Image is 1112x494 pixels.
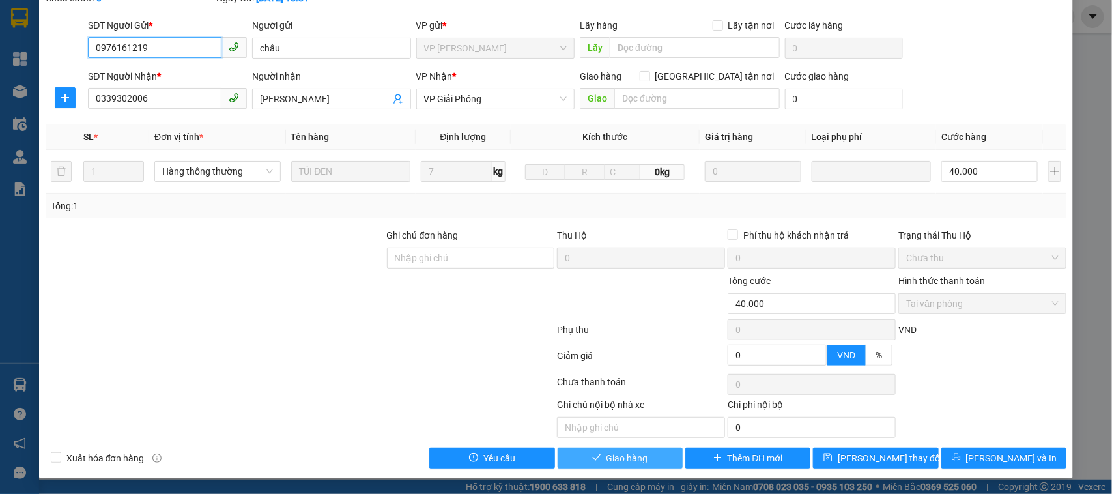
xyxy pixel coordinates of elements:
span: [PERSON_NAME] thay đổi [838,451,942,465]
label: Cước giao hàng [785,71,849,81]
span: Giao hàng [606,451,648,465]
button: plusThêm ĐH mới [685,448,810,469]
button: checkGiao hàng [558,448,683,469]
div: VP gửi [416,18,575,33]
span: VND [898,325,917,335]
span: Thu Hộ [557,230,587,240]
span: kg [492,161,506,182]
button: save[PERSON_NAME] thay đổi [813,448,938,469]
span: SL [83,132,94,142]
span: plus [713,453,722,463]
span: printer [952,453,961,463]
span: Tên hàng [291,132,330,142]
div: SĐT Người Nhận [88,69,247,83]
label: Ghi chú đơn hàng [387,230,459,240]
button: delete [51,161,72,182]
span: Lấy [580,37,610,58]
span: Giao [580,88,614,109]
div: Chưa thanh toán [556,375,727,398]
span: Chưa thu [906,248,1059,268]
label: Hình thức thanh toán [898,276,985,286]
span: phone [229,42,239,52]
input: Nhập ghi chú [557,417,725,438]
span: [GEOGRAPHIC_DATA] tận nơi [650,69,780,83]
input: Ghi chú đơn hàng [387,248,555,269]
span: Yêu cầu [483,451,515,465]
span: VP Giải Phóng [424,89,567,109]
span: Tại văn phòng [906,294,1059,313]
span: [PERSON_NAME] và In [966,451,1057,465]
span: plus [55,93,75,103]
input: Dọc đường [610,37,780,58]
input: Cước giao hàng [785,89,903,109]
input: R [565,164,605,180]
div: Tổng: 1 [51,199,430,213]
span: info-circle [152,454,162,463]
input: Dọc đường [614,88,780,109]
span: Giao hàng [580,71,621,81]
span: Tổng cước [728,276,771,286]
div: Giảm giá [556,349,727,371]
span: Giá trị hàng [705,132,753,142]
span: phone [229,93,239,103]
span: VP Nhận [416,71,453,81]
span: Đơn vị tính [154,132,203,142]
div: Chi phí nội bộ [728,398,896,417]
button: plus [1048,161,1062,182]
span: exclamation-circle [469,453,478,463]
input: Cước lấy hàng [785,38,903,59]
span: VND [837,350,855,360]
span: Phí thu hộ khách nhận trả [738,228,854,242]
button: exclamation-circleYêu cầu [429,448,554,469]
span: Hàng thông thường [162,162,272,181]
span: Định lượng [440,132,486,142]
div: Ghi chú nội bộ nhà xe [557,398,725,417]
div: SĐT Người Gửi [88,18,247,33]
input: 0 [705,161,801,182]
span: 0kg [640,164,685,180]
div: Trạng thái Thu Hộ [898,228,1066,242]
span: check [592,453,601,463]
th: Loại phụ phí [806,124,937,150]
input: VD: Bàn, Ghế [291,161,411,182]
span: % [876,350,882,360]
span: Kích thước [582,132,627,142]
span: VP LÊ HỒNG PHONG [424,38,567,58]
label: Cước lấy hàng [785,20,844,31]
span: Xuất hóa đơn hàng [61,451,150,465]
input: C [605,164,641,180]
div: Phụ thu [556,323,727,345]
span: save [823,453,833,463]
span: Cước hàng [941,132,986,142]
button: plus [55,87,76,108]
div: Người gửi [252,18,411,33]
input: D [525,164,565,180]
span: Thêm ĐH mới [728,451,783,465]
span: user-add [393,94,403,104]
span: Lấy hàng [580,20,618,31]
span: Lấy tận nơi [723,18,780,33]
button: printer[PERSON_NAME] và In [941,448,1066,469]
div: Người nhận [252,69,411,83]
